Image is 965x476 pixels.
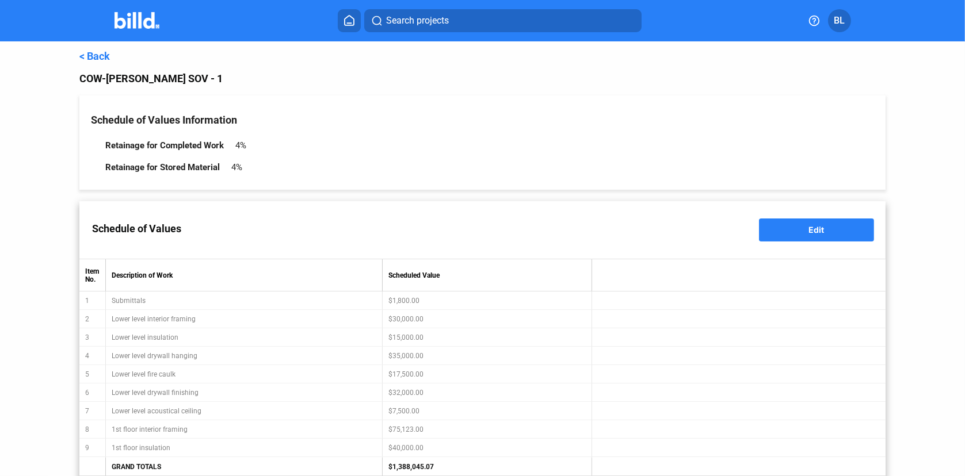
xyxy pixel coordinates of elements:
img: Billd Company Logo [115,12,160,29]
div: Retainage for Stored Material [105,162,220,172]
td: $1,388,045.07 [383,458,592,476]
td: GRAND TOTALS [106,458,383,476]
button: Edit [759,218,874,241]
th: Description of Work [106,259,383,291]
th: Item No. [79,259,106,291]
span: Schedule of Values Information [91,114,237,126]
div: COW-[PERSON_NAME] SOV - 1 [79,71,886,87]
button: BL [828,9,851,32]
a: < Back [79,50,110,62]
span: Search projects [386,14,449,28]
span: Edit [809,225,825,235]
label: Schedule of Values [79,211,194,246]
button: Search projects [364,9,642,32]
div: 4% [235,140,246,151]
th: Scheduled Value [383,259,592,291]
span: BL [834,14,845,28]
div: Retainage for Completed Work [105,140,224,151]
div: 4% [231,162,242,172]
